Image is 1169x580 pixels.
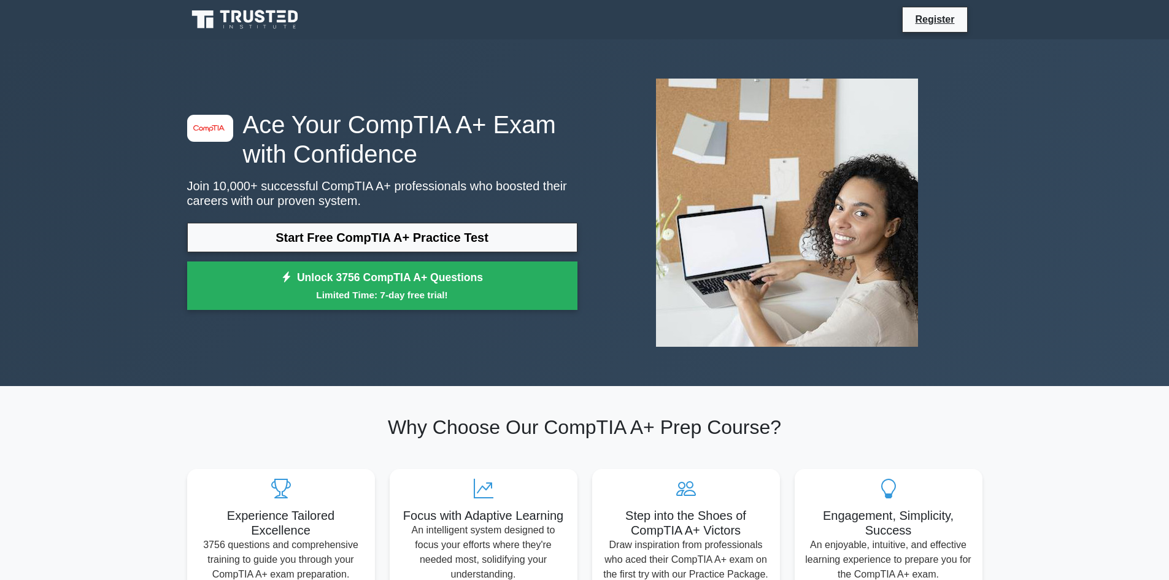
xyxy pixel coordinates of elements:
h5: Experience Tailored Excellence [197,508,365,538]
small: Limited Time: 7-day free trial! [203,288,562,302]
h2: Why Choose Our CompTIA A+ Prep Course? [187,416,982,439]
a: Unlock 3756 CompTIA A+ QuestionsLimited Time: 7-day free trial! [187,261,577,311]
h5: Focus with Adaptive Learning [399,508,568,523]
a: Register [908,12,962,27]
a: Start Free CompTIA A+ Practice Test [187,223,577,252]
h5: Step into the Shoes of CompTIA A+ Victors [602,508,770,538]
p: Join 10,000+ successful CompTIA A+ professionals who boosted their careers with our proven system. [187,179,577,208]
h1: Ace Your CompTIA A+ Exam with Confidence [187,110,577,169]
h5: Engagement, Simplicity, Success [804,508,973,538]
